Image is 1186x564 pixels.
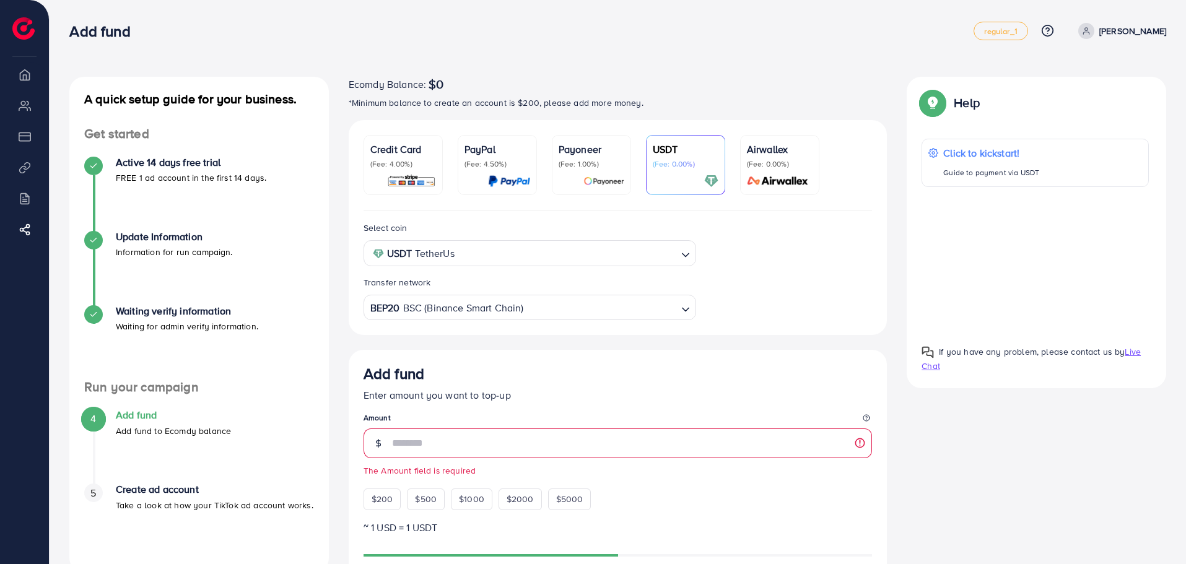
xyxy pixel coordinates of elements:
[653,159,718,169] p: (Fee: 0.00%)
[1099,24,1166,38] p: [PERSON_NAME]
[559,142,624,157] p: Payoneer
[364,295,696,320] div: Search for option
[364,276,431,289] label: Transfer network
[69,126,329,142] h4: Get started
[90,486,96,500] span: 5
[1073,23,1166,39] a: [PERSON_NAME]
[415,245,454,262] span: TetherUs
[364,464,873,477] small: The Amount field is required
[370,159,436,169] p: (Fee: 4.00%)
[373,248,384,259] img: coin
[69,22,140,40] h3: Add fund
[370,142,436,157] p: Credit Card
[116,484,313,495] h4: Create ad account
[943,165,1039,180] p: Guide to payment via USDT
[704,174,718,188] img: card
[69,380,329,395] h4: Run your campaign
[974,22,1027,40] a: regular_1
[364,412,873,428] legend: Amount
[415,493,437,505] span: $500
[459,493,484,505] span: $1000
[116,305,258,317] h4: Waiting verify information
[116,231,233,243] h4: Update Information
[69,231,329,305] li: Update Information
[583,174,624,188] img: card
[364,240,696,266] div: Search for option
[458,244,676,263] input: Search for option
[364,520,873,535] p: ~ 1 USD = 1 USDT
[747,159,813,169] p: (Fee: 0.00%)
[387,245,412,262] strong: USDT
[364,388,873,402] p: Enter amount you want to top-up
[747,142,813,157] p: Airwallex
[387,174,436,188] img: card
[69,157,329,231] li: Active 14 days free trial
[116,170,266,185] p: FREE 1 ad account in the first 14 days.
[349,77,426,92] span: Ecomdy Balance:
[90,412,96,426] span: 4
[116,157,266,168] h4: Active 14 days free trial
[939,345,1125,358] span: If you have any problem, please contact us by
[116,245,233,259] p: Information for run campaign.
[743,174,813,188] img: card
[370,299,400,317] strong: BEP20
[69,92,329,106] h4: A quick setup guide for your business.
[464,159,530,169] p: (Fee: 4.50%)
[403,299,524,317] span: BSC (Binance Smart Chain)
[559,159,624,169] p: (Fee: 1.00%)
[69,305,329,380] li: Waiting verify information
[116,319,258,334] p: Waiting for admin verify information.
[364,365,424,383] h3: Add fund
[954,95,980,110] p: Help
[922,346,934,358] img: Popup guide
[372,493,393,505] span: $200
[116,423,231,438] p: Add fund to Ecomdy balance
[943,145,1039,160] p: Click to kickstart!
[69,484,329,558] li: Create ad account
[429,77,443,92] span: $0
[12,17,35,40] img: logo
[653,142,718,157] p: USDT
[116,498,313,513] p: Take a look at how your TikTok ad account works.
[507,493,534,505] span: $2000
[984,27,1017,35] span: regular_1
[464,142,530,157] p: PayPal
[525,298,676,318] input: Search for option
[69,409,329,484] li: Add fund
[488,174,530,188] img: card
[116,409,231,421] h4: Add fund
[556,493,583,505] span: $5000
[922,92,944,114] img: Popup guide
[349,95,887,110] p: *Minimum balance to create an account is $200, please add more money.
[364,222,408,234] label: Select coin
[1133,508,1177,555] iframe: Chat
